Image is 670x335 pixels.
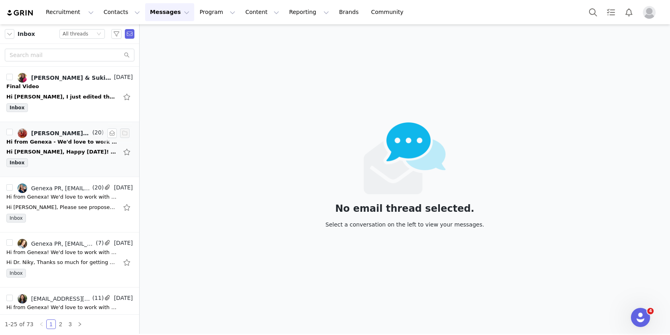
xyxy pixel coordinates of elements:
i: icon: right [77,322,82,327]
button: Profile [638,6,664,19]
button: Content [240,3,284,21]
img: placeholder-profile.jpg [643,6,656,19]
span: Inbox [6,214,26,223]
div: [PERSON_NAME] & Suki | Gluten-Free | [MEDICAL_DATA] [31,75,112,81]
span: Inbox [6,269,26,278]
i: icon: down [97,32,101,37]
div: [PERSON_NAME], Genexa PR, [EMAIL_ADDRESS][DOMAIN_NAME], [EMAIL_ADDRESS][DOMAIN_NAME] [31,130,91,136]
div: All threads [63,30,88,38]
a: 3 [66,320,75,329]
a: Tasks [602,3,620,21]
div: Hi Heather, Please see proposed changes below. Let me know if this works. Does October 14th work ... [6,203,118,211]
span: Inbox [18,30,35,38]
a: Community [367,3,412,21]
div: Hi from Genexa! We'd love to work with you! [6,248,118,256]
li: 1-25 of 73 [5,319,33,329]
span: (11) [91,294,104,302]
div: Hi from Genexa - We'd love to work together! [6,138,118,146]
div: Select a conversation on the left to view your messages. [325,220,484,229]
button: Notifications [620,3,638,21]
span: (7) [94,239,104,247]
i: icon: left [39,322,44,327]
span: (20) [91,183,104,192]
div: Genexa PR, [EMAIL_ADDRESS][DOMAIN_NAME] [31,240,94,247]
a: 1 [47,320,55,329]
a: [PERSON_NAME], Genexa PR, [EMAIL_ADDRESS][DOMAIN_NAME], [EMAIL_ADDRESS][DOMAIN_NAME] [18,128,91,138]
div: [EMAIL_ADDRESS][DOMAIN_NAME], Genexa PR [31,296,91,302]
span: Send Email [125,29,134,39]
div: Hi Lauren, I just edited the video, and I think you will love it. Did you need to see a copy befo... [6,93,118,101]
span: 4 [647,308,654,314]
a: Brands [334,3,366,21]
a: [PERSON_NAME] & Suki | Gluten-Free | [MEDICAL_DATA] [18,73,112,83]
span: (20) [91,128,104,137]
a: [EMAIL_ADDRESS][DOMAIN_NAME], Genexa PR [18,294,91,303]
img: emails-empty2x.png [364,122,446,194]
div: Genexa PR, [EMAIL_ADDRESS][DOMAIN_NAME] [31,185,91,191]
iframe: Intercom live chat [631,308,650,327]
input: Search mail [5,49,134,61]
li: 1 [46,319,56,329]
div: Hi from Genexa! We'd love to work with you! [6,193,118,201]
li: 2 [56,319,65,329]
img: 81273677-9ad0-4319-b181-43e45e49e3f1--s.jpg [18,183,27,193]
span: Inbox [6,103,28,112]
img: df87339f-acb0-4eea-81bf-74f0320acf25.jpg [18,73,27,83]
button: Program [195,3,240,21]
img: grin logo [6,9,34,17]
div: No email thread selected. [325,204,484,213]
button: Contacts [99,3,145,21]
div: Hi Dr. Wagner, Thanks so much for getting back to me and I completely understand. We do have othe... [6,314,118,322]
button: Search [584,3,602,21]
a: Genexa PR, [EMAIL_ADDRESS][DOMAIN_NAME] [18,239,94,248]
div: Final Video [6,83,39,91]
div: Hi from Genexa! We'd love to work with you! [6,303,118,311]
li: Next Page [75,319,85,329]
a: 2 [56,320,65,329]
div: Hi Dr. Niky, Thanks so much for getting back to me and I completely understand. We do have other ... [6,258,118,266]
button: Messages [145,3,194,21]
button: Reporting [284,3,334,21]
li: 3 [65,319,75,329]
button: Recruitment [41,3,99,21]
img: 636d6e02-990a-4c31-8548-57adbab710cd.jpg [18,128,27,138]
i: icon: search [124,52,130,58]
img: 1005d507-ddc1-4543-a880-33aaf2b2e967.jpg [18,239,27,248]
img: ec5f41cd-c605-444c-9c35-a37201f7932c.jpg [18,294,27,303]
span: Inbox [6,158,28,167]
div: Hi Lauren, Happy Tuesday! Kindly jumping in for Sophia as she's OOO this week. Please see Adam an... [6,148,118,156]
li: Previous Page [37,319,46,329]
a: Genexa PR, [EMAIL_ADDRESS][DOMAIN_NAME] [18,183,91,193]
